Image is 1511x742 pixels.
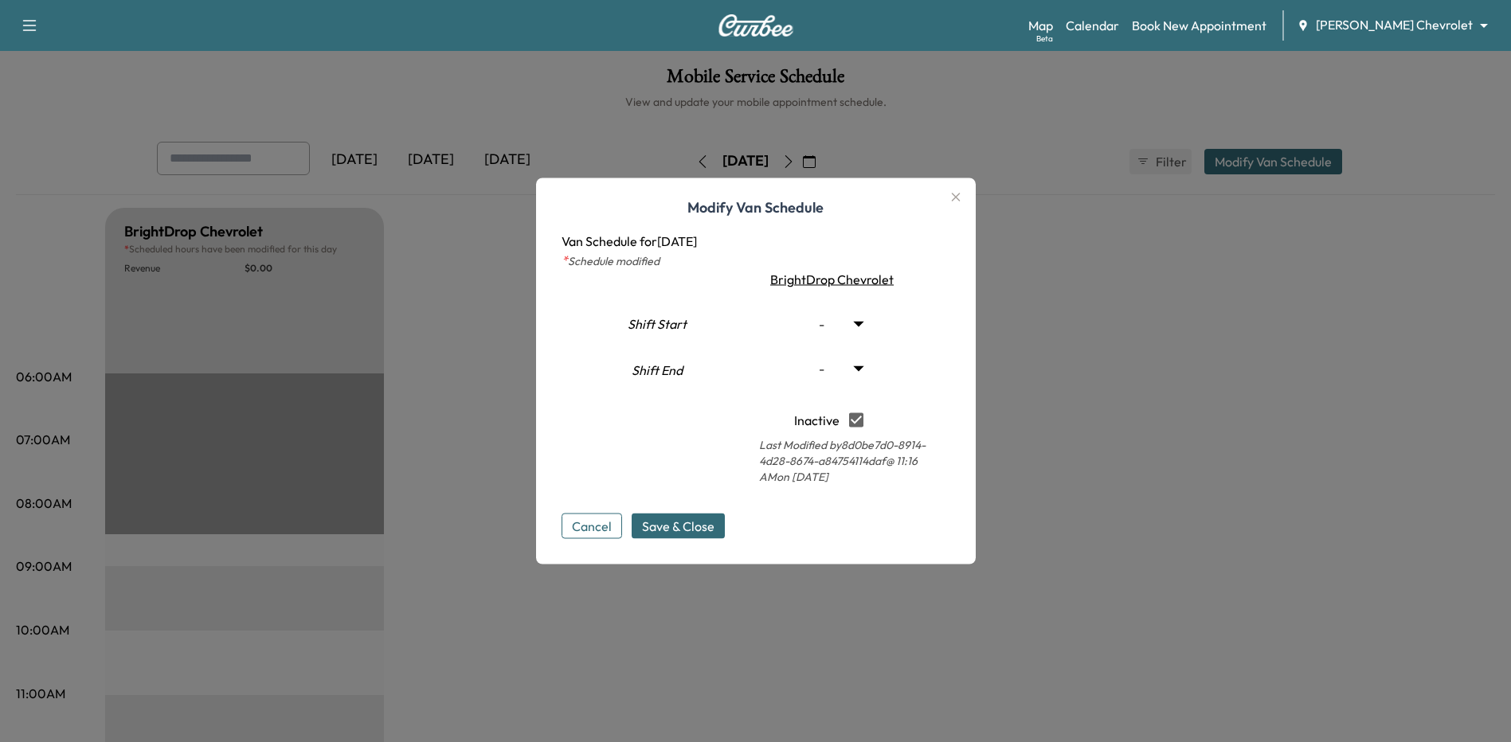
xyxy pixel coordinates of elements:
[718,14,794,37] img: Curbee Logo
[600,354,714,402] div: Shift End
[562,514,622,539] button: Cancel
[600,303,714,351] div: Shift Start
[1028,16,1053,35] a: MapBeta
[727,437,931,485] p: Last Modified by 8d0be7d0-8914-4d28-8674-a84754114daf @ 11:16 AM on [DATE]
[1036,33,1053,45] div: Beta
[727,270,931,289] div: BrightDrop Chevrolet
[632,514,725,539] button: Save & Close
[562,232,950,251] p: Van Schedule for [DATE]
[1132,16,1266,35] a: Book New Appointment
[1316,16,1473,34] span: [PERSON_NAME] Chevrolet
[562,197,950,232] h1: Modify Van Schedule
[1066,16,1119,35] a: Calendar
[642,517,714,536] span: Save & Close
[781,302,877,346] div: -
[562,251,950,270] p: Schedule modified
[781,346,877,391] div: -
[794,404,840,437] p: Inactive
